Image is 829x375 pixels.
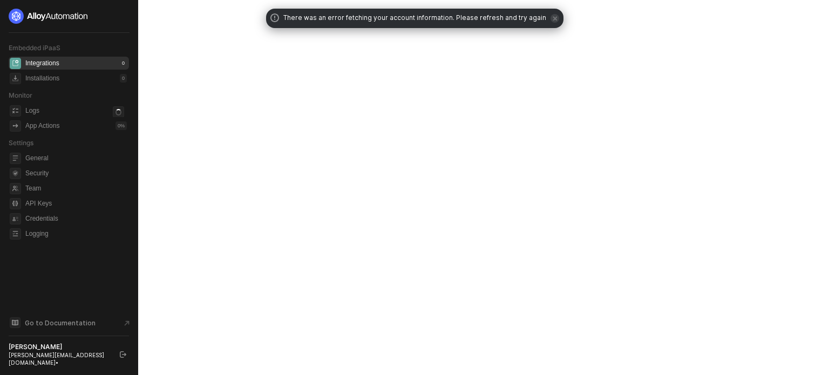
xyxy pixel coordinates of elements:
span: documentation [10,317,21,328]
span: icon-close [551,14,559,23]
span: general [10,153,21,164]
span: Credentials [25,212,127,225]
div: [PERSON_NAME] [9,343,110,351]
span: icon-loader [113,106,124,118]
div: Integrations [25,59,59,68]
a: Knowledge Base [9,316,130,329]
span: Security [25,167,127,180]
span: Team [25,182,127,195]
span: icon-app-actions [10,120,21,132]
span: Settings [9,139,33,147]
div: [PERSON_NAME][EMAIL_ADDRESS][DOMAIN_NAME] • [9,351,110,366]
span: Logging [25,227,127,240]
span: team [10,183,21,194]
div: 0 [120,74,127,83]
span: Go to Documentation [25,318,96,328]
span: icon-logs [10,105,21,117]
span: Monitor [9,91,32,99]
span: security [10,168,21,179]
span: api-key [10,198,21,209]
span: API Keys [25,197,127,210]
span: General [25,152,127,165]
span: There was an error fetching your account information. Please refresh and try again [283,13,546,24]
span: Embedded iPaaS [9,44,60,52]
img: logo [9,9,89,24]
div: Installations [25,74,59,83]
div: Logs [25,106,39,115]
span: icon-exclamation [270,13,279,22]
a: logo [9,9,129,24]
div: 0 % [115,121,127,130]
div: 0 [120,59,127,67]
div: App Actions [25,121,59,131]
span: installations [10,73,21,84]
span: credentials [10,213,21,224]
span: document-arrow [121,318,132,329]
span: logging [10,228,21,240]
span: logout [120,351,126,358]
span: integrations [10,58,21,69]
